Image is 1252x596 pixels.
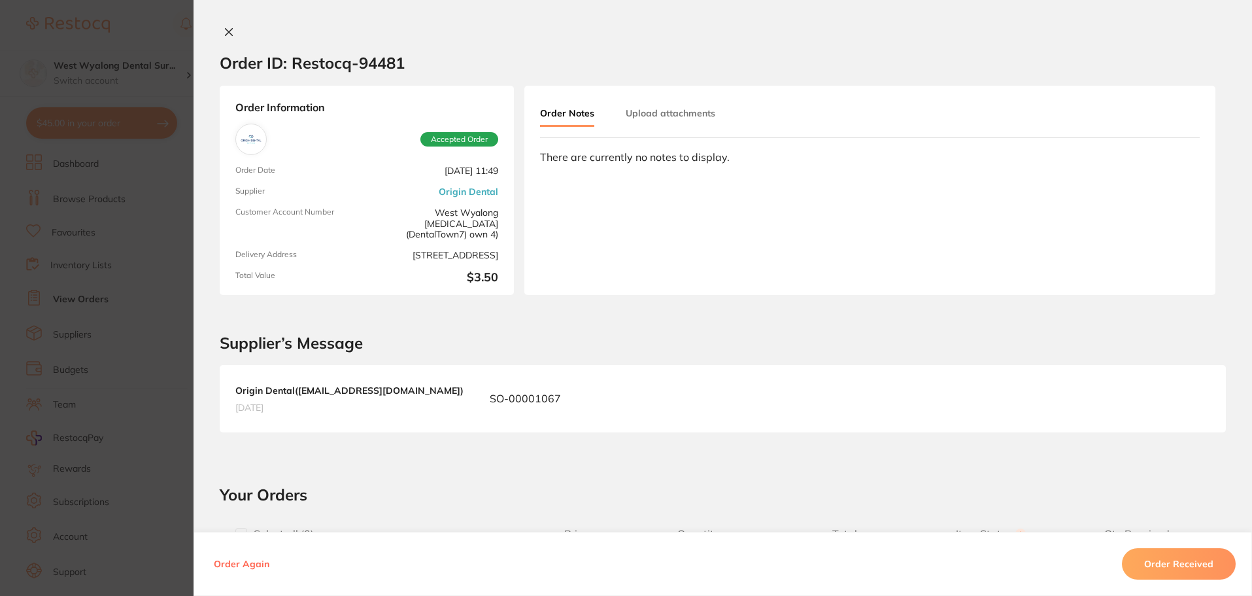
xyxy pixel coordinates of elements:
[490,391,561,406] p: SO-00001067
[528,528,625,540] span: Price
[235,186,362,197] span: Supplier
[918,528,1064,540] span: Item Status
[235,385,464,396] b: Origin Dental ( [EMAIL_ADDRESS][DOMAIN_NAME] )
[771,528,918,540] span: Total
[420,132,498,147] span: Accepted Order
[626,101,715,125] button: Upload attachments
[439,186,498,197] a: Origin Dental
[220,334,1226,353] h2: Supplier’s Message
[235,207,362,239] span: Customer Account Number
[239,127,263,152] img: Origin Dental
[1122,548,1236,580] button: Order Received
[372,207,498,239] span: West Wyalong [MEDICAL_DATA] (DentalTown7) own 4)
[540,101,594,127] button: Order Notes
[372,271,498,285] b: $3.50
[235,402,464,413] span: [DATE]
[235,101,498,113] strong: Order Information
[1064,528,1210,540] span: Qty Received
[235,166,362,176] span: Order Date
[235,250,362,260] span: Delivery Address
[247,528,314,540] span: Select all ( 0 )
[372,250,498,260] span: [STREET_ADDRESS]
[540,151,1200,163] div: There are currently no notes to display.
[220,53,405,73] h2: Order ID: Restocq- 94481
[625,528,771,540] span: Quantity
[210,558,273,570] button: Order Again
[235,271,362,285] span: Total Value
[372,166,498,176] span: [DATE] 11:49
[220,485,1226,504] h2: Your Orders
